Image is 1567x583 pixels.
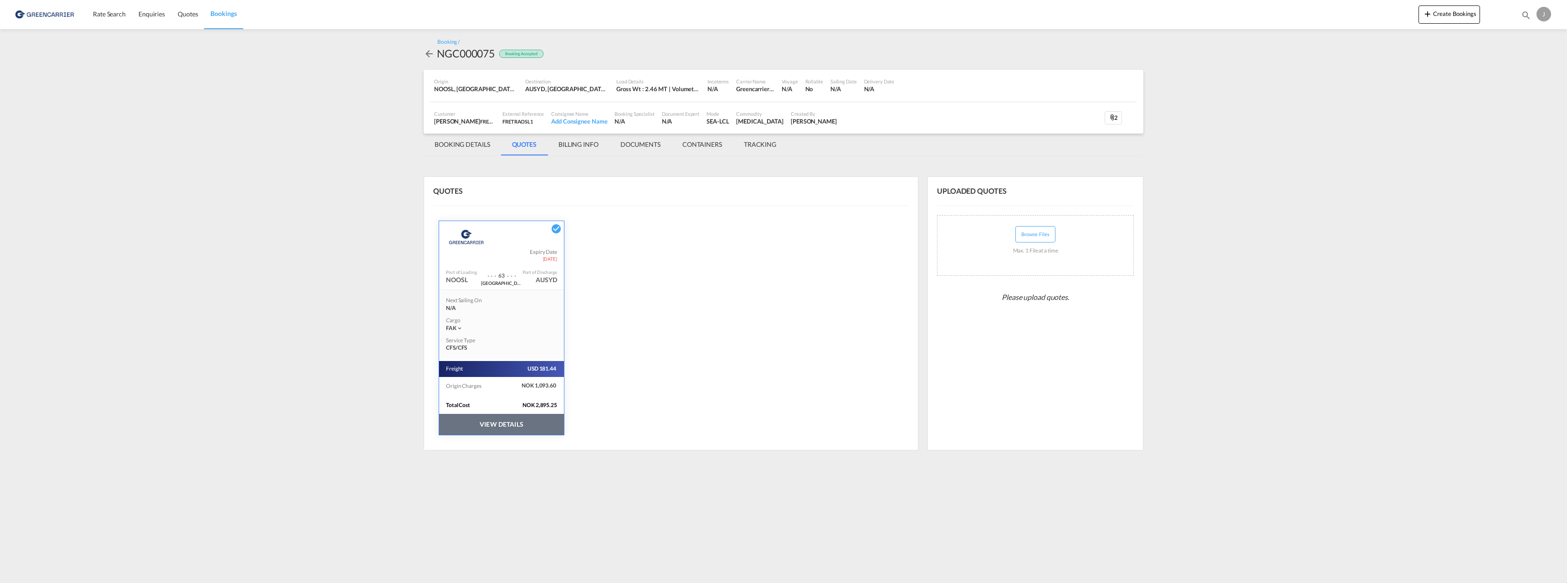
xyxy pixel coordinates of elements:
[830,85,857,93] div: N/A
[525,85,609,93] div: AUSYD, Sydney, Australia, Oceania, Oceania
[707,78,729,85] div: Incoterms
[736,85,774,93] div: Greencarrier Consolidators
[536,275,557,284] div: AUSYD
[424,48,435,59] md-icon: icon-arrow-left
[782,78,798,85] div: Voyage
[446,382,482,389] span: Origin Charges
[446,304,495,312] div: N/A
[456,325,463,331] md-icon: icon-chevron-down
[446,269,477,275] div: Port of Loading
[446,297,495,304] div: Next Sailing On
[733,134,787,155] md-tab-item: TRACKING
[530,248,557,256] span: Expiry Date
[805,85,823,93] div: No
[424,46,437,61] div: icon-arrow-left
[512,382,557,390] span: NOK 1,093.60
[662,110,700,117] div: Document Expert
[707,85,718,93] div: N/A
[424,134,501,155] md-tab-item: BOOKING DETAILS
[439,414,564,435] button: VIEW DETAILS
[671,134,733,155] md-tab-item: CONTAINERS
[434,85,518,93] div: NOOSL, Oslo, Norway, Northern Europe, Europe
[138,10,165,18] span: Enquiries
[501,134,548,155] md-tab-item: QUOTES
[434,110,495,117] div: Customer
[446,317,557,325] div: Cargo
[551,117,607,125] div: Add Consignee Name
[522,402,564,409] span: NOK 2,895.25
[480,118,549,125] span: FREJA Transport & Logistics AS
[864,78,895,85] div: Delivery Date
[446,344,467,351] span: CFS/CFS
[1422,8,1433,19] md-icon: icon-plus 400-fg
[551,110,607,117] div: Consignee Name
[178,10,198,18] span: Quotes
[1013,242,1058,259] div: Max. 1 File at a time
[548,134,609,155] md-tab-item: BILLING INFO
[433,186,469,195] span: QUOTES
[609,134,671,155] md-tab-item: DOCUMENTS
[446,226,486,248] img: Greencarrier Consolidators
[736,117,783,125] div: Fish Oil
[830,78,857,85] div: Sailing Date
[1536,7,1551,21] div: J
[434,78,518,85] div: Origin
[736,110,783,117] div: Commodity
[487,267,497,280] div: . . .
[616,78,700,85] div: Load Details
[791,110,837,117] div: Created By
[707,110,729,117] div: Mode
[1418,5,1480,24] button: icon-plus 400-fgCreate Bookings
[805,78,823,85] div: Rollable
[662,117,700,125] div: N/A
[782,85,798,93] div: N/A
[14,4,75,25] img: e39c37208afe11efa9cb1d7a6ea7d6f5.png
[522,269,557,275] div: Port of Discharge
[507,267,516,280] div: . . .
[791,117,837,125] div: Jakub Flemming
[1521,10,1531,24] div: icon-magnify
[424,134,787,155] md-pagination-wrapper: Use the left and right arrow keys to navigate between tabs
[446,325,456,331] span: FAK
[446,275,468,284] div: NOOSL
[1109,114,1116,121] md-icon: icon-attachment
[736,78,774,85] div: Carrier Name
[864,85,895,93] div: N/A
[615,110,654,117] div: Booking Specialist
[502,119,533,124] span: FRETRAOSL1
[434,117,495,125] div: [PERSON_NAME]
[1521,10,1531,20] md-icon: icon-magnify
[446,337,482,345] div: Service Type
[615,117,654,125] div: N/A
[446,365,464,373] span: Freight
[446,402,514,409] div: Total Cost
[937,186,1014,196] span: UPLOADED QUOTES
[9,9,208,19] body: Editor, editor2
[437,38,460,46] div: Booking /
[1105,111,1122,125] div: 2
[502,110,544,117] div: External Reference
[616,85,700,93] div: Gross Wt : 2.46 MT | Volumetric Wt : 3.02 CBM | Chargeable Wt : 3.02 W/M
[707,117,729,125] div: SEA-LCL
[496,267,507,280] div: Transit Time 63
[499,50,543,58] div: Booking Accepted
[481,280,522,286] div: via Port Hamburg/Singapore
[998,289,1073,306] span: Please upload quotes.
[543,256,557,262] span: [DATE]
[512,365,557,373] span: USD 181.44
[93,10,126,18] span: Rate Search
[1015,226,1055,242] button: Browse Files
[551,223,562,234] md-icon: icon-checkbox-marked-circle
[437,46,495,61] div: NGC000075
[525,78,609,85] div: Destination
[210,10,236,17] span: Bookings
